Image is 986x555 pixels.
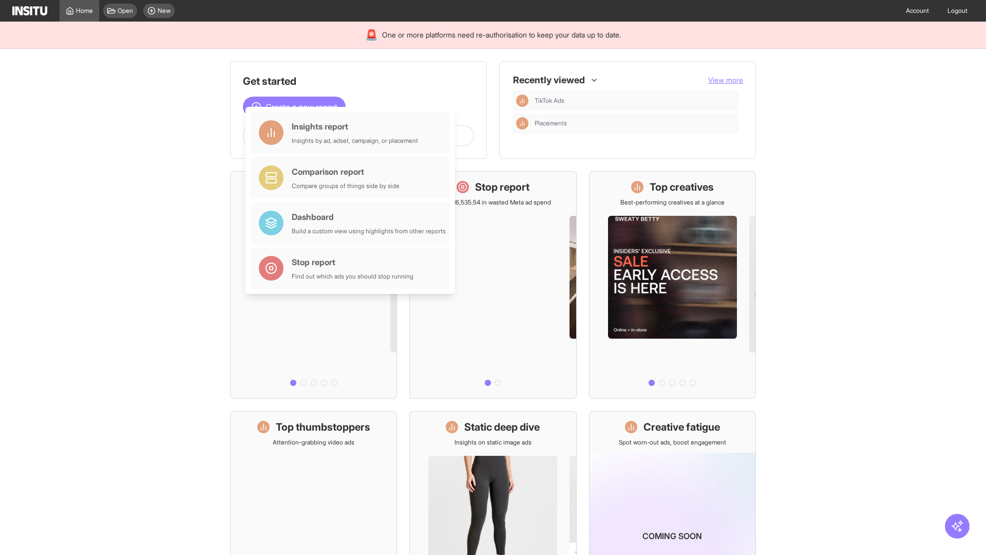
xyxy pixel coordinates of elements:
[365,28,378,42] div: 🚨
[708,75,743,85] button: View more
[158,7,170,15] span: New
[454,438,532,447] p: Insights on static image ads
[516,117,528,129] div: Insights
[475,180,529,194] h1: Stop report
[243,97,346,117] button: Create a new report
[409,171,576,399] a: Stop reportSave £16,535.54 in wasted Meta ad spend
[292,120,418,133] div: Insights report
[650,180,714,194] h1: Top creatives
[243,74,474,88] h1: Get started
[76,7,93,15] span: Home
[292,227,446,235] div: Build a custom view using highlights from other reports
[535,119,567,127] span: Placements
[382,30,621,40] span: One or more platforms need re-authorisation to keep your data up to date.
[516,95,528,107] div: Insights
[276,420,370,434] h1: Top thumbstoppers
[620,198,725,207] p: Best-performing creatives at a glance
[292,211,446,223] div: Dashboard
[292,272,413,281] div: Find out which ads you should stop running
[589,171,756,399] a: Top creativesBest-performing creatives at a glance
[708,76,743,84] span: View more
[230,171,397,399] a: What's live nowSee all active ads instantly
[273,438,354,447] p: Attention-grabbing video ads
[266,101,337,113] span: Create a new report
[535,119,735,127] span: Placements
[292,256,413,268] div: Stop report
[535,97,564,105] span: TikTok Ads
[292,165,400,178] div: Comparison report
[292,182,400,190] div: Compare groups of things side by side
[12,6,47,15] img: Logo
[535,97,735,105] span: TikTok Ads
[118,7,133,15] span: Open
[435,198,551,207] p: Save £16,535.54 in wasted Meta ad spend
[292,137,418,145] div: Insights by ad, adset, campaign, or placement
[464,420,540,434] h1: Static deep dive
